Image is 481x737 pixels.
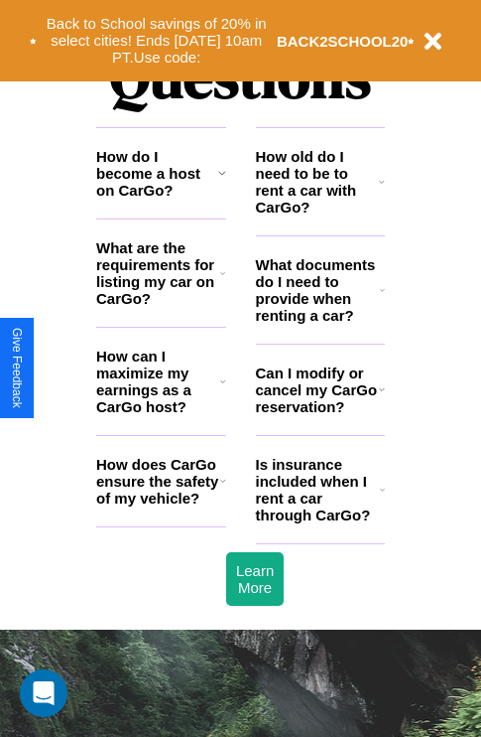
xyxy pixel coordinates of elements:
h3: How does CarGo ensure the safety of my vehicle? [96,456,220,507]
h3: Can I modify or cancel my CarGo reservation? [256,365,379,415]
b: BACK2SCHOOL20 [277,33,409,50]
h3: What documents do I need to provide when renting a car? [256,256,381,324]
button: Learn More [226,552,284,606]
div: Open Intercom Messenger [20,669,67,717]
h3: Is insurance included when I rent a car through CarGo? [256,456,380,523]
h3: How can I maximize my earnings as a CarGo host? [96,348,220,415]
button: Back to School savings of 20% in select cities! Ends [DATE] 10am PT.Use code: [37,10,277,72]
h3: What are the requirements for listing my car on CarGo? [96,239,220,307]
h3: How do I become a host on CarGo? [96,148,218,199]
div: Give Feedback [10,328,24,408]
h3: How old do I need to be to rent a car with CarGo? [256,148,380,216]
